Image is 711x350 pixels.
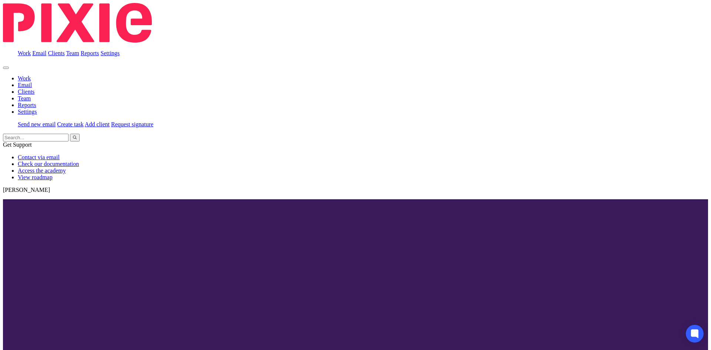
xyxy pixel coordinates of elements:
[3,141,32,148] span: Get Support
[18,154,60,160] a: Contact via email
[3,187,708,193] p: [PERSON_NAME]
[3,134,69,141] input: Search
[32,50,46,56] a: Email
[18,89,34,95] a: Clients
[18,174,53,180] a: View roadmap
[48,50,64,56] a: Clients
[18,121,56,127] a: Send new email
[70,134,80,141] button: Search
[101,50,120,56] a: Settings
[3,3,152,43] img: Pixie
[18,50,31,56] a: Work
[18,95,31,101] a: Team
[81,50,99,56] a: Reports
[85,121,110,127] a: Add client
[18,167,66,174] a: Access the academy
[18,161,79,167] a: Check our documentation
[111,121,153,127] a: Request signature
[18,109,37,115] a: Settings
[18,102,36,108] a: Reports
[66,50,79,56] a: Team
[57,121,84,127] a: Create task
[18,75,31,81] a: Work
[18,82,32,88] a: Email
